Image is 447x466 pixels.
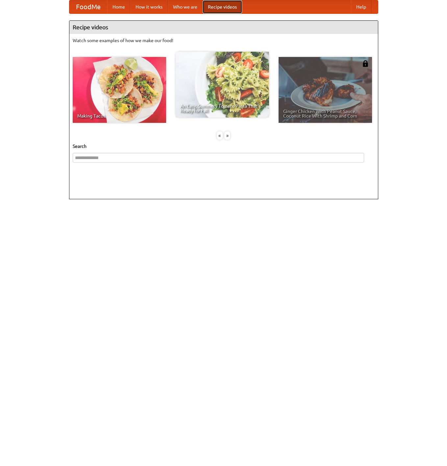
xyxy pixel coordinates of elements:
a: Help [351,0,371,14]
div: « [217,131,223,140]
a: Recipe videos [203,0,242,14]
h5: Search [73,143,375,150]
div: » [224,131,230,140]
h4: Recipe videos [69,21,378,34]
span: An Easy, Summery Tomato Pasta That's Ready for Fall [180,104,264,113]
a: Making Tacos [73,57,166,123]
a: Home [107,0,130,14]
img: 483408.png [362,60,369,67]
a: How it works [130,0,168,14]
a: An Easy, Summery Tomato Pasta That's Ready for Fall [176,52,269,118]
a: Who we are [168,0,203,14]
span: Making Tacos [77,114,161,118]
p: Watch some examples of how we make our food! [73,37,375,44]
a: FoodMe [69,0,107,14]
